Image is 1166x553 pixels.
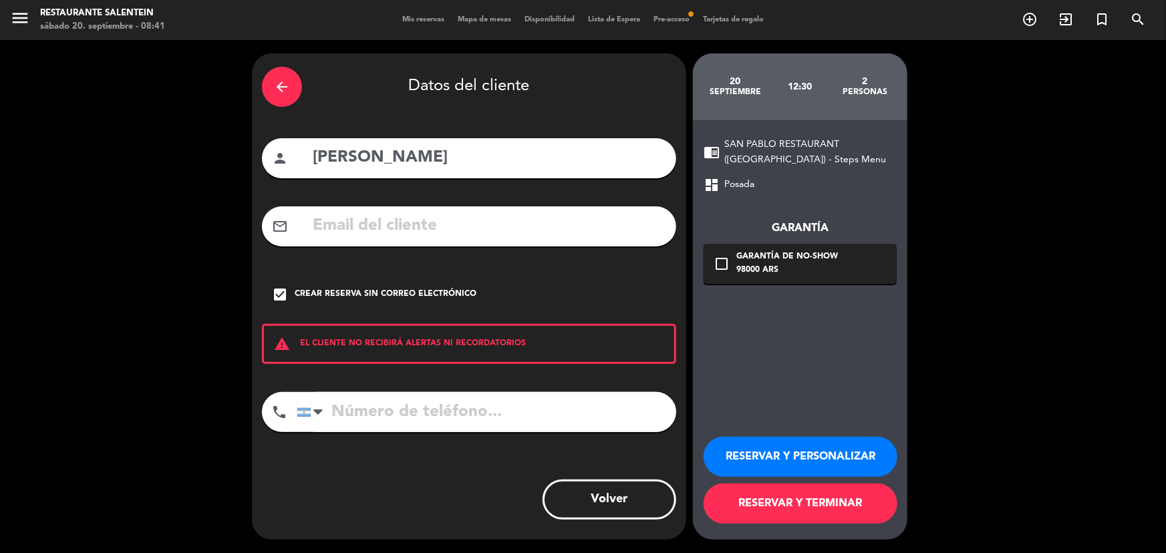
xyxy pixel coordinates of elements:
span: Posada [724,177,754,192]
i: person [272,150,288,166]
div: 12:30 [768,63,833,110]
div: septiembre [703,87,768,98]
span: Lista de Espera [581,16,647,23]
i: arrow_back [274,79,290,95]
div: Garantía de no-show [736,250,838,264]
i: phone [271,404,287,420]
span: dashboard [704,177,720,193]
div: personas [833,87,897,98]
i: mail_outline [272,218,288,234]
input: Email del cliente [311,212,666,240]
div: 98000 ARS [736,264,838,277]
span: Disponibilidad [518,16,581,23]
span: fiber_manual_record [687,10,695,18]
span: Mis reservas [396,16,451,23]
span: Tarjetas de regalo [696,16,770,23]
div: Argentina: +54 [297,393,328,431]
button: menu [10,8,30,33]
div: 2 [833,76,897,87]
i: exit_to_app [1058,11,1074,27]
button: RESERVAR Y PERSONALIZAR [704,437,897,477]
div: Datos del cliente [262,63,676,110]
div: 20 [703,76,768,87]
input: Nombre del cliente [311,144,666,172]
div: Crear reserva sin correo electrónico [295,288,476,301]
i: check_box [272,287,288,303]
span: chrome_reader_mode [704,144,720,160]
i: search [1130,11,1146,27]
span: Mapa de mesas [451,16,518,23]
i: check_box_outline_blank [714,256,730,272]
i: menu [10,8,30,28]
i: warning [264,336,300,352]
input: Número de teléfono... [297,392,676,432]
button: RESERVAR Y TERMINAR [704,484,897,524]
div: EL CLIENTE NO RECIBIRÁ ALERTAS NI RECORDATORIOS [262,324,676,364]
i: turned_in_not [1094,11,1110,27]
span: Pre-acceso [647,16,696,23]
span: SAN PABLO RESTAURANT ([GEOGRAPHIC_DATA]) - Steps Menu [724,137,897,168]
div: Restaurante Salentein [40,7,165,20]
div: sábado 20. septiembre - 08:41 [40,20,165,33]
i: add_circle_outline [1022,11,1038,27]
div: Garantía [704,220,897,237]
button: Volver [543,480,676,520]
